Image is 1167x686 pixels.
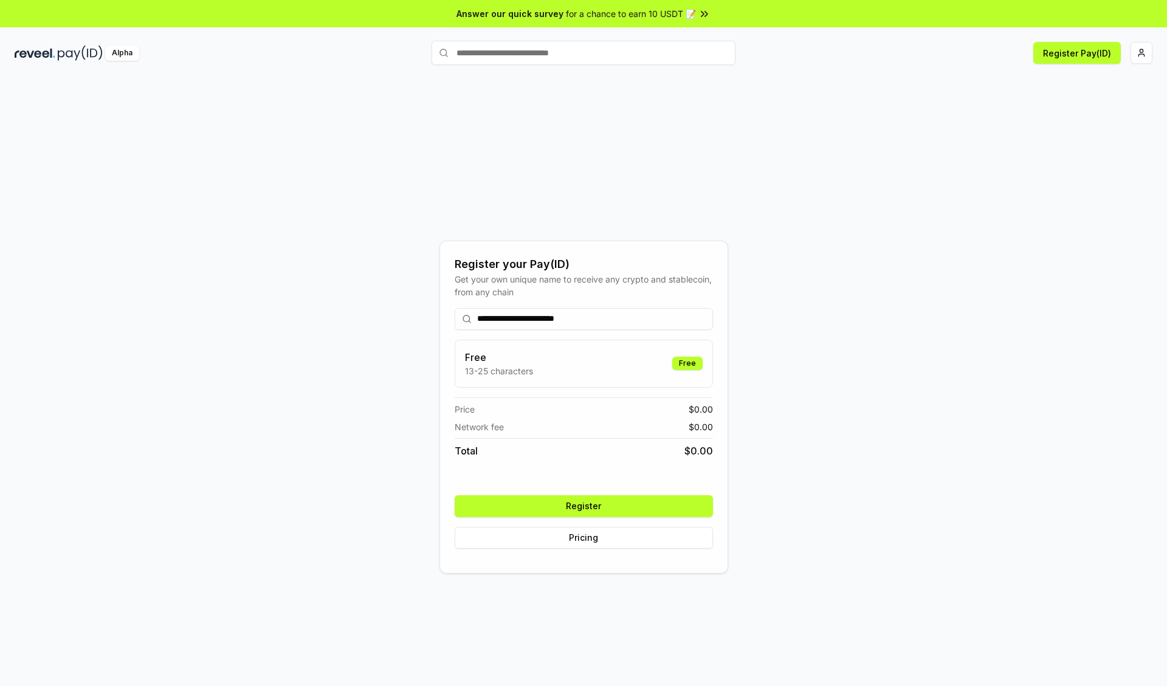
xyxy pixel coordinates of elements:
[689,420,713,433] span: $ 0.00
[455,420,504,433] span: Network fee
[684,444,713,458] span: $ 0.00
[58,46,103,61] img: pay_id
[455,256,713,273] div: Register your Pay(ID)
[465,365,533,377] p: 13-25 characters
[455,527,713,549] button: Pricing
[15,46,55,61] img: reveel_dark
[1033,42,1121,64] button: Register Pay(ID)
[456,7,563,20] span: Answer our quick survey
[455,403,475,416] span: Price
[465,350,533,365] h3: Free
[455,273,713,298] div: Get your own unique name to receive any crypto and stablecoin, from any chain
[105,46,139,61] div: Alpha
[455,444,478,458] span: Total
[672,357,703,370] div: Free
[455,495,713,517] button: Register
[566,7,696,20] span: for a chance to earn 10 USDT 📝
[689,403,713,416] span: $ 0.00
